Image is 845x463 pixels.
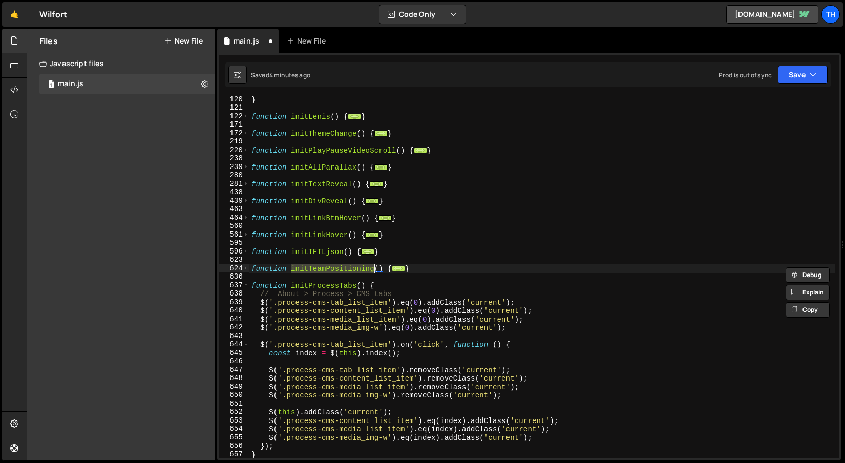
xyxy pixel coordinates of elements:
div: 4 minutes ago [269,71,310,79]
span: ... [348,113,361,119]
div: 637 [219,281,249,290]
div: 16468/44594.js [39,74,215,94]
a: Th [821,5,840,24]
div: 561 [219,230,249,239]
div: 639 [219,298,249,307]
button: Code Only [379,5,466,24]
div: 649 [219,383,249,391]
span: ... [374,164,388,170]
button: Copy [786,302,830,318]
div: 238 [219,154,249,163]
button: Debug [786,267,830,283]
span: ... [392,265,405,271]
div: 280 [219,171,249,180]
div: 596 [219,247,249,256]
div: 438 [219,188,249,197]
div: Saved [251,71,310,79]
div: 642 [219,323,249,332]
div: Javascript files [27,53,215,74]
div: 439 [219,197,249,205]
div: 595 [219,239,249,247]
div: 122 [219,112,249,121]
div: 654 [219,425,249,433]
div: Wilfort [39,8,67,20]
div: 172 [219,129,249,138]
div: 644 [219,340,249,349]
span: ... [365,231,378,237]
span: ... [361,248,374,254]
div: Prod is out of sync [719,71,772,79]
div: main.js [234,36,259,46]
div: 239 [219,163,249,172]
div: 645 [219,349,249,357]
div: 650 [219,391,249,399]
button: Save [778,66,828,84]
div: 624 [219,264,249,273]
div: 651 [219,399,249,408]
div: main.js [58,79,83,89]
span: ... [374,130,388,136]
div: 464 [219,214,249,222]
div: 647 [219,366,249,374]
div: 636 [219,272,249,281]
span: 1 [48,81,54,89]
div: 623 [219,256,249,264]
span: ... [370,181,383,186]
div: 643 [219,332,249,341]
div: 281 [219,180,249,188]
div: 121 [219,103,249,112]
button: Explain [786,285,830,300]
div: 648 [219,374,249,383]
div: 171 [219,120,249,129]
div: 653 [219,416,249,425]
span: ... [365,198,378,203]
span: ... [414,147,427,153]
div: 640 [219,306,249,315]
div: 463 [219,205,249,214]
div: 657 [219,450,249,459]
div: 655 [219,433,249,442]
a: 🤙 [2,2,27,27]
a: [DOMAIN_NAME] [726,5,818,24]
div: 652 [219,408,249,416]
div: 220 [219,146,249,155]
h2: Files [39,35,58,47]
div: 120 [219,95,249,104]
span: ... [378,215,392,220]
div: 638 [219,289,249,298]
div: 560 [219,222,249,230]
div: 656 [219,441,249,450]
div: 646 [219,357,249,366]
button: New File [164,37,203,45]
div: 219 [219,137,249,146]
div: New File [287,36,330,46]
div: 641 [219,315,249,324]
